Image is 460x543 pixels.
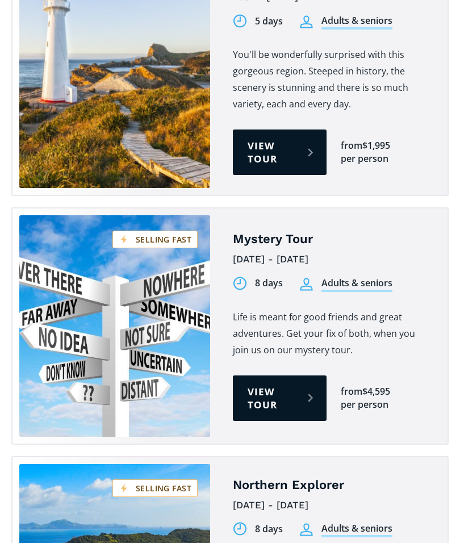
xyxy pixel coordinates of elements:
[255,523,260,536] div: 8
[233,309,430,358] p: Life is meant for good friends and great adventures. Get your fix of both, when you join us on ou...
[321,277,392,292] div: Adults & seniors
[262,523,283,536] div: days
[341,152,388,165] div: per person
[233,130,327,175] a: View tour
[233,250,430,268] div: [DATE] - [DATE]
[321,14,392,30] div: Adults & seniors
[262,15,283,28] div: days
[341,398,388,411] div: per person
[255,15,260,28] div: 5
[233,231,430,248] h4: Mystery Tour
[233,496,430,514] div: [DATE] - [DATE]
[341,139,362,152] div: from
[362,139,390,152] div: $1,995
[255,277,260,290] div: 8
[341,385,362,398] div: from
[362,385,390,398] div: $4,595
[233,477,430,494] h4: Northern Explorer
[262,277,283,290] div: days
[233,47,430,112] p: You'll be wonderfully surprised with this gorgeous region. Steeped in history, the scenery is stu...
[233,375,327,421] a: View tour
[321,522,392,537] div: Adults & seniors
